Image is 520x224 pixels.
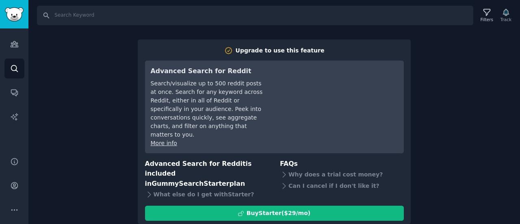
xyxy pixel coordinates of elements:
[151,79,265,139] div: Search/visualize up to 500 reddit posts at once. Search for any keyword across Reddit, either in ...
[280,180,404,191] div: Can I cancel if I don't like it?
[145,206,404,221] button: BuyStarter($29/mo)
[145,159,269,189] h3: Advanced Search for Reddit is included in plan
[151,66,265,76] h3: Advanced Search for Reddit
[145,189,269,200] div: What else do I get with Starter ?
[5,7,24,22] img: GummySearch logo
[151,140,177,146] a: More info
[481,17,493,22] div: Filters
[280,159,404,169] h3: FAQs
[280,169,404,180] div: Why does a trial cost money?
[37,6,473,25] input: Search Keyword
[247,209,310,217] div: Buy Starter ($ 29 /mo )
[152,180,229,187] span: GummySearch Starter
[236,46,325,55] div: Upgrade to use this feature
[276,66,398,127] iframe: YouTube video player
